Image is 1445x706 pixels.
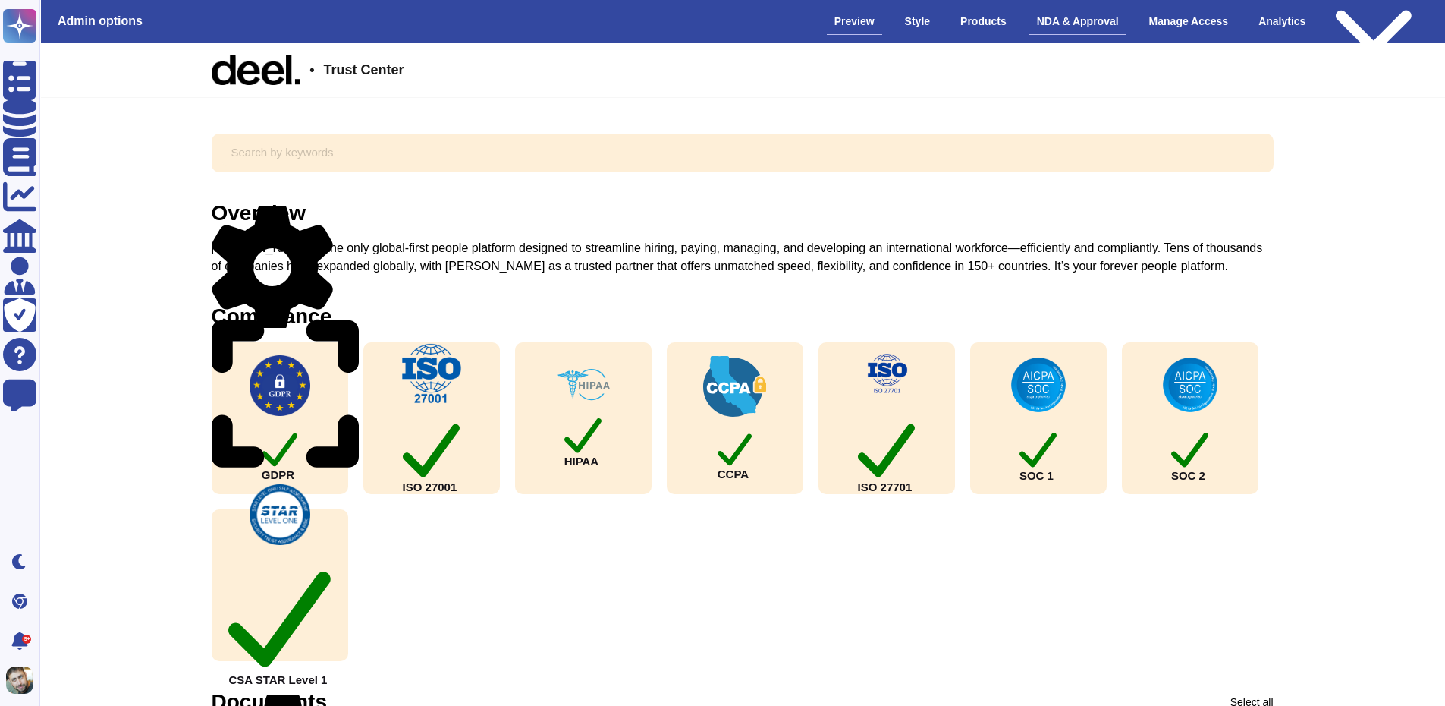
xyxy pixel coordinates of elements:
[718,429,752,480] div: CCPA
[1142,8,1236,34] div: Manage Access
[212,239,1274,276] div: [PERSON_NAME] is the only global-first people platform designed to streamline hiring, paying, man...
[212,306,332,327] div: Compliance
[564,413,602,468] div: HIPAA
[1019,427,1057,481] div: SOC 1
[827,8,882,35] div: Preview
[6,667,33,694] img: user
[58,14,143,28] h3: Admin options
[212,203,306,224] div: Overview
[858,416,916,493] div: ISO 27701
[403,416,460,493] div: ISO 27001
[399,343,463,404] img: check
[897,8,938,34] div: Style
[212,55,301,85] img: Company Banner
[1008,355,1069,415] img: check
[222,140,1263,166] input: Search by keywords
[557,369,610,401] img: check
[703,356,765,417] img: check
[3,663,44,697] button: user
[1171,427,1208,481] div: SOC 2
[1160,355,1220,415] img: check
[324,63,404,77] span: Trust Center
[250,484,310,545] img: check
[856,343,917,404] img: check
[228,557,330,685] div: CSA STAR Level 1
[309,63,314,77] span: •
[1251,8,1313,34] div: Analytics
[262,428,298,481] div: GDPR
[953,8,1014,34] div: Products
[22,635,31,644] div: 9+
[1029,8,1126,35] div: NDA & Approval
